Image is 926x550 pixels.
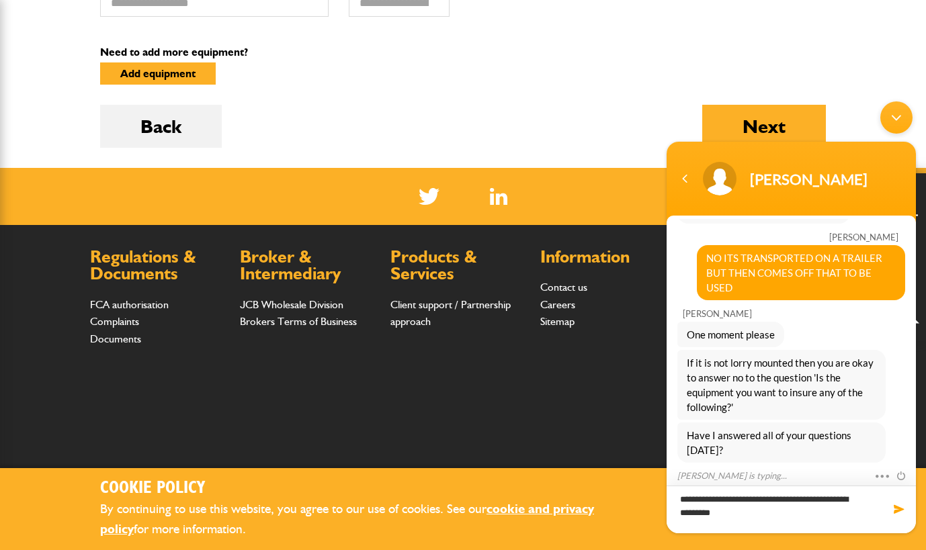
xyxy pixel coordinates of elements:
[100,499,634,540] p: By continuing to use this website, you agree to our use of cookies. See our for more information.
[540,298,575,311] a: Careers
[419,188,439,205] img: Twitter
[390,248,527,283] h2: Products & Services
[90,332,141,345] a: Documents
[100,47,826,58] p: Need to add more equipment?
[100,478,634,499] h2: Cookie Policy
[240,248,376,283] h2: Broker & Intermediary
[390,298,511,328] a: Client support / Partnership approach
[540,281,587,293] a: Contact us
[540,315,575,328] a: Sitemap
[90,298,169,311] a: FCA authorisation
[660,95,923,540] iframe: SalesIQ Chatwindow
[540,248,677,266] h2: Information
[100,105,222,148] button: Back
[100,62,216,85] button: Add equipment
[490,188,508,205] img: Linked In
[490,188,508,205] a: LinkedIn
[240,298,343,311] a: JCB Wholesale Division
[90,315,139,328] a: Complaints
[240,315,357,328] a: Brokers Terms of Business
[90,248,226,283] h2: Regulations & Documents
